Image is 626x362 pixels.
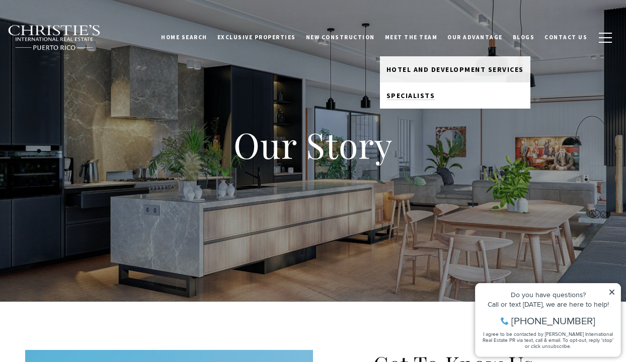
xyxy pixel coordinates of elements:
span: Hotel and Development Services [386,65,524,74]
a: Meet the Team [380,25,443,50]
span: Blogs [513,34,535,41]
span: New Construction [306,34,375,41]
span: Specialists [386,91,435,100]
img: Christie's International Real Estate black text logo [8,25,101,51]
a: Home Search [156,25,212,50]
a: Specialists [380,82,530,109]
div: Call or text [DATE], we are here to help! [11,32,145,39]
div: Do you have questions? [11,23,145,30]
span: I agree to be contacted by [PERSON_NAME] International Real Estate PR via text, call & email. To ... [13,62,143,81]
a: Blogs [508,25,540,50]
h1: Our Story [112,123,514,167]
span: Contact Us [544,34,587,41]
span: Our Advantage [447,34,503,41]
button: button [592,23,618,52]
a: Exclusive Properties [212,25,301,50]
a: Hotel and Development Services [380,56,530,82]
a: Our Advantage [442,25,508,50]
span: Exclusive Properties [217,34,296,41]
span: [PHONE_NUMBER] [41,47,125,57]
a: New Construction [301,25,380,50]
